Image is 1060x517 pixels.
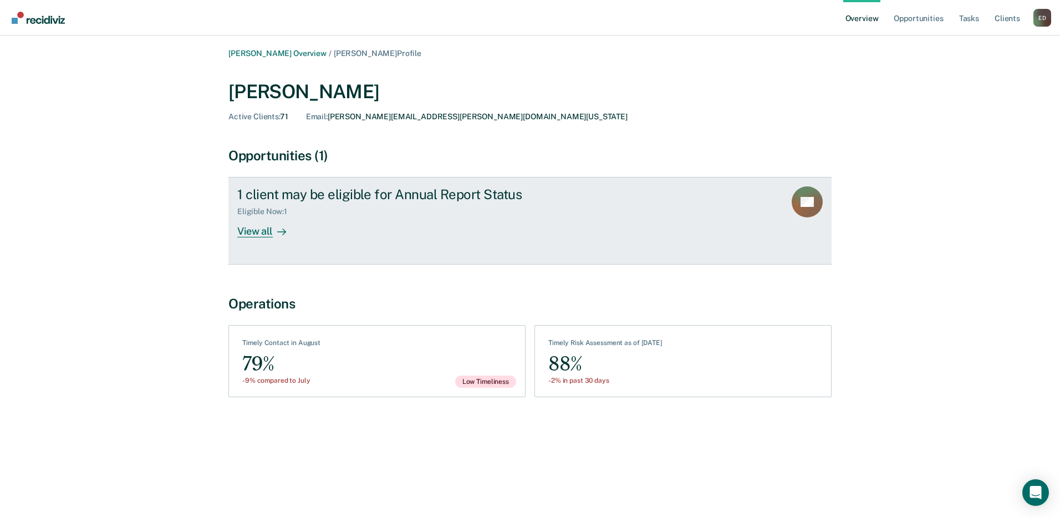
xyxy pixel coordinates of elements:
[228,112,288,121] div: 71
[306,112,628,121] div: [PERSON_NAME][EMAIL_ADDRESS][PERSON_NAME][DOMAIN_NAME][US_STATE]
[548,377,662,384] div: -2% in past 30 days
[1033,9,1051,27] button: Profile dropdown button
[228,148,832,164] div: Opportunities (1)
[228,177,832,265] a: 1 client may be eligible for Annual Report StatusEligible Now:1View all
[242,339,320,351] div: Timely Contact in August
[306,112,328,121] span: Email :
[228,49,327,58] a: [PERSON_NAME] Overview
[237,207,296,216] div: Eligible Now : 1
[242,352,320,377] div: 79%
[548,339,662,351] div: Timely Risk Assessment as of [DATE]
[237,186,626,202] div: 1 client may be eligible for Annual Report Status
[327,49,334,58] span: /
[12,12,65,24] img: Recidiviz
[1033,9,1051,27] div: E D
[228,112,280,121] span: Active Clients :
[228,296,832,312] div: Operations
[237,216,299,238] div: View all
[548,352,662,377] div: 88%
[242,377,320,384] div: -9% compared to July
[455,376,516,388] span: Low Timeliness
[228,80,832,103] div: [PERSON_NAME]
[334,49,421,58] span: [PERSON_NAME] Profile
[1022,479,1049,506] div: Open Intercom Messenger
